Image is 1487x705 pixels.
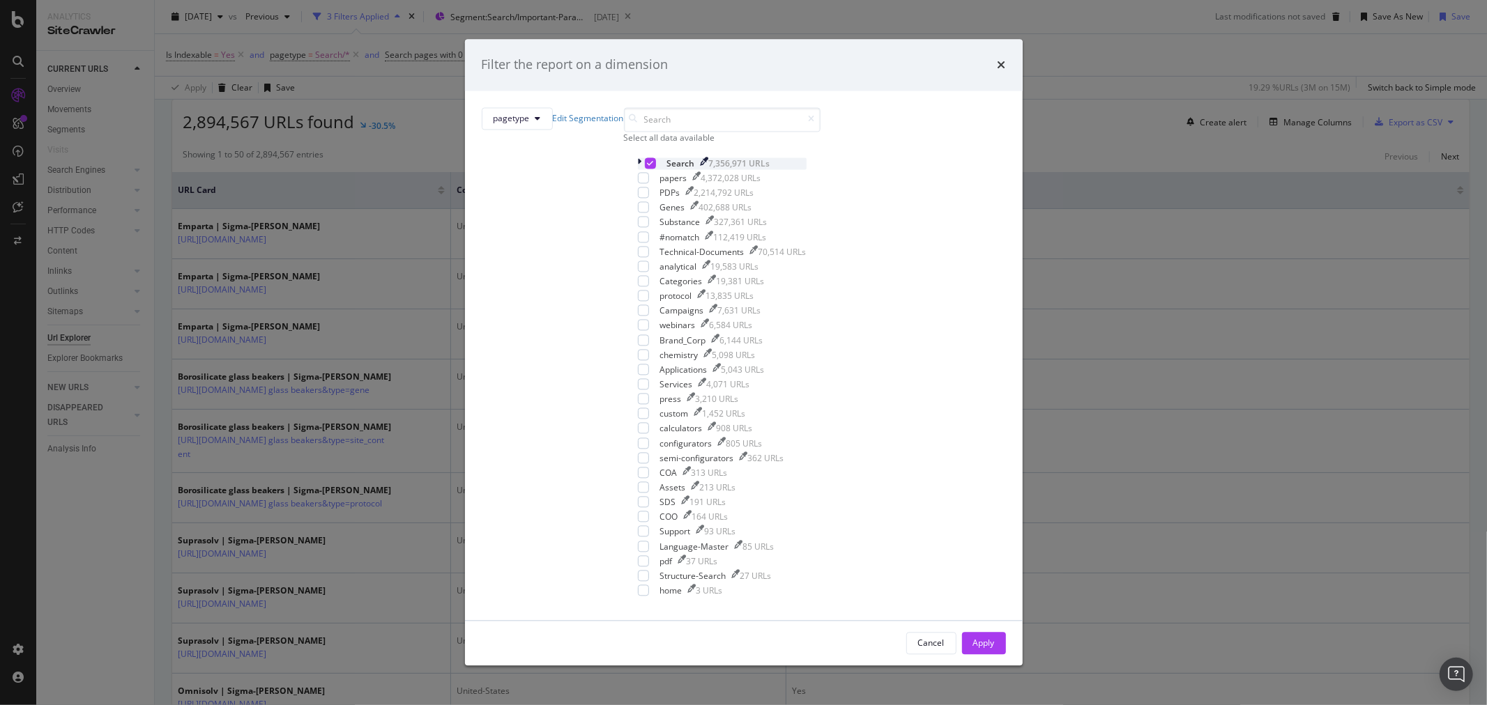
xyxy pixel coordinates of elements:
[714,231,767,243] div: 112,419 URLs
[707,378,750,390] div: 4,071 URLs
[660,305,704,317] div: Campaigns
[758,246,807,258] div: 70,514 URLs
[710,320,753,332] div: 6,584 URLs
[692,467,728,479] div: 313 URLs
[660,584,683,596] div: home
[692,511,729,523] div: 164 URLs
[660,467,678,479] div: COA
[660,334,706,346] div: Brand_Corp
[660,526,691,538] div: Support
[667,157,695,169] div: Search
[722,364,765,375] div: 5,043 URLs
[553,113,624,125] a: Edit Segmentation
[726,437,763,449] div: 805 URLs
[660,437,712,449] div: configurators
[660,497,676,509] div: SDS
[699,202,752,214] div: 402,688 URLs
[660,394,682,405] div: press
[660,217,701,228] div: Substance
[660,541,729,552] div: Language-Master
[706,290,754,302] div: 13,835 URLs
[717,275,765,287] div: 19,381 URLs
[660,349,699,361] div: chemistry
[660,275,703,287] div: Categories
[906,633,956,655] button: Cancel
[494,113,530,125] span: pagetype
[660,408,689,420] div: custom
[465,39,1023,665] div: modal
[717,423,753,435] div: 908 URLs
[482,107,553,130] button: pagetype
[701,172,761,184] div: 4,372,028 URLs
[660,261,697,272] div: analytical
[660,423,703,435] div: calculators
[624,132,821,144] div: Select all data available
[700,481,736,493] div: 213 URLs
[660,481,686,493] div: Assets
[690,497,726,509] div: 191 URLs
[1440,658,1473,691] div: Open Intercom Messenger
[973,637,995,649] div: Apply
[660,246,745,258] div: Technical-Documents
[660,364,708,375] div: Applications
[660,570,726,582] div: Structure-Search
[743,541,775,552] div: 85 URLs
[660,290,692,302] div: protocol
[660,187,680,199] div: PDPs
[998,56,1006,74] div: times
[748,452,784,464] div: 362 URLs
[624,107,821,132] input: Search
[687,555,718,567] div: 37 URLs
[660,555,673,567] div: pdf
[660,452,734,464] div: semi-configurators
[660,320,696,332] div: webinars
[918,637,945,649] div: Cancel
[740,570,772,582] div: 27 URLs
[720,334,763,346] div: 6,144 URLs
[694,187,754,199] div: 2,214,792 URLs
[718,305,761,317] div: 7,631 URLs
[711,261,759,272] div: 19,583 URLs
[715,217,768,228] div: 327,361 URLs
[962,633,1006,655] button: Apply
[696,584,723,596] div: 3 URLs
[482,56,669,74] div: Filter the report on a dimension
[660,172,687,184] div: papers
[660,202,685,214] div: Genes
[703,408,746,420] div: 1,452 URLs
[660,378,693,390] div: Services
[660,511,678,523] div: COO
[709,157,770,169] div: 7,356,971 URLs
[712,349,756,361] div: 5,098 URLs
[696,394,739,405] div: 3,210 URLs
[705,526,736,538] div: 93 URLs
[660,231,700,243] div: #nomatch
